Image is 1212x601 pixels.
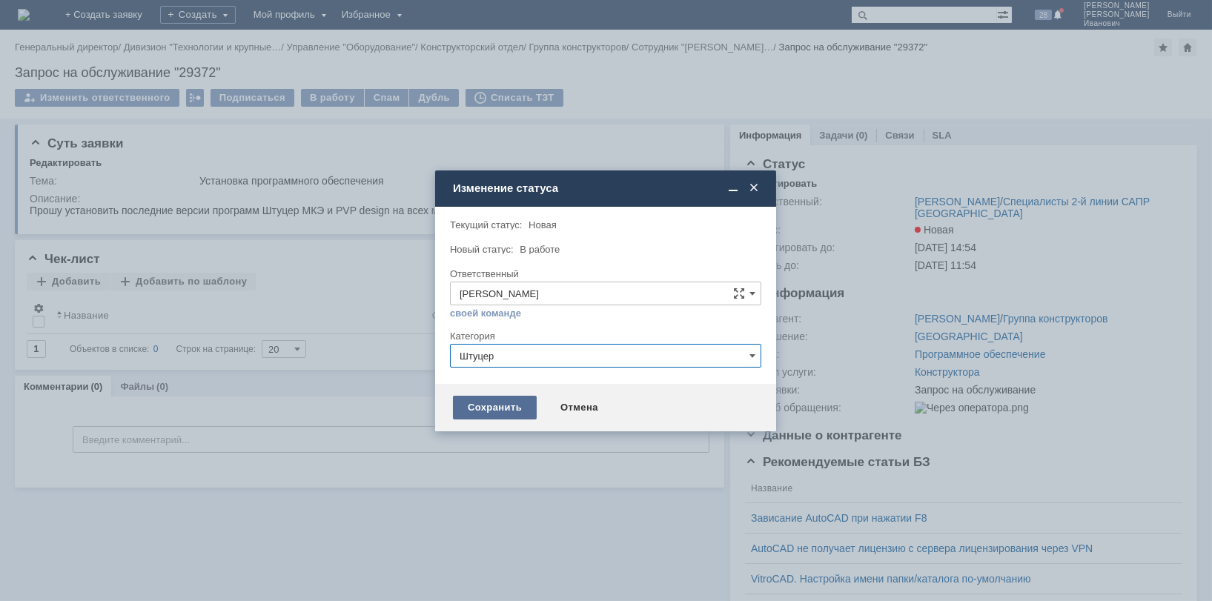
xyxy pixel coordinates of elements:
label: Новый статус: [450,244,514,255]
label: Текущий статус: [450,219,522,230]
span: Новая [529,219,557,230]
div: Ответственный [450,269,758,279]
span: В работе [520,244,560,255]
a: своей команде [450,308,521,319]
span: Сложная форма [733,288,745,299]
div: Изменение статуса [453,182,761,195]
span: Свернуть (Ctrl + M) [726,182,741,195]
span: Закрыть [746,182,761,195]
div: Категория [450,331,758,341]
